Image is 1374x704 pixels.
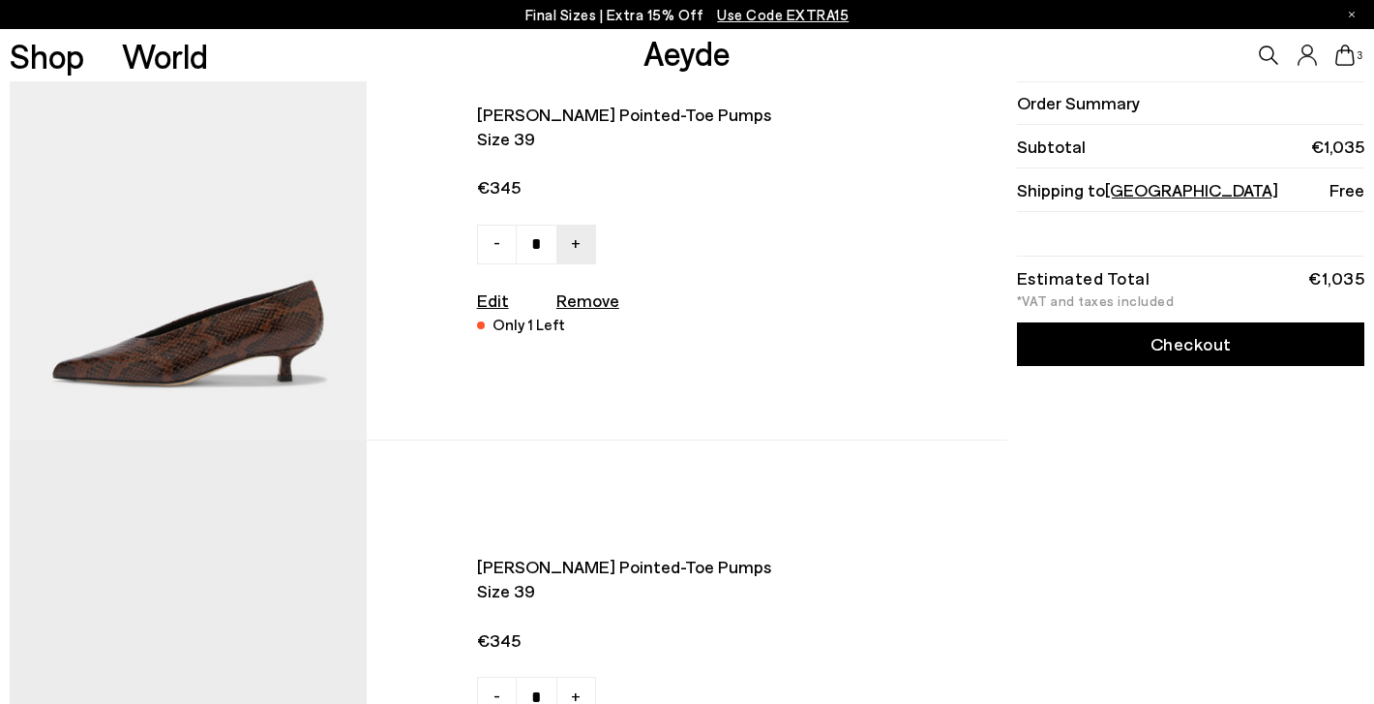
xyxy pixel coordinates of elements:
a: Shop [10,39,84,73]
div: €1,035 [1308,271,1364,285]
span: + [571,230,581,254]
li: Order Summary [1017,81,1364,125]
span: Navigate to /collections/ss25-final-sizes [717,6,849,23]
a: + [556,225,596,264]
u: Remove [556,290,619,311]
a: Edit [477,290,509,311]
a: Checkout [1017,322,1364,366]
span: [GEOGRAPHIC_DATA] [1105,179,1278,200]
div: Only 1 Left [493,313,565,336]
div: *VAT and taxes included [1017,294,1364,308]
span: Shipping to [1017,178,1278,202]
a: Aeyde [643,32,731,73]
span: €1,035 [1311,135,1364,159]
span: 3 [1355,50,1364,61]
span: €345 [477,628,866,653]
span: Size 39 [477,127,866,151]
span: [PERSON_NAME] pointed-toe pumps [477,555,866,579]
a: 3 [1335,45,1355,66]
a: - [477,225,517,264]
span: Free [1329,178,1364,202]
a: World [122,39,208,73]
span: - [493,230,500,254]
li: Subtotal [1017,125,1364,168]
p: Final Sizes | Extra 15% Off [525,3,850,27]
div: Estimated Total [1017,271,1150,285]
span: €345 [477,175,866,199]
span: Size 39 [477,579,866,603]
span: [PERSON_NAME] pointed-toe pumps [477,103,866,127]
